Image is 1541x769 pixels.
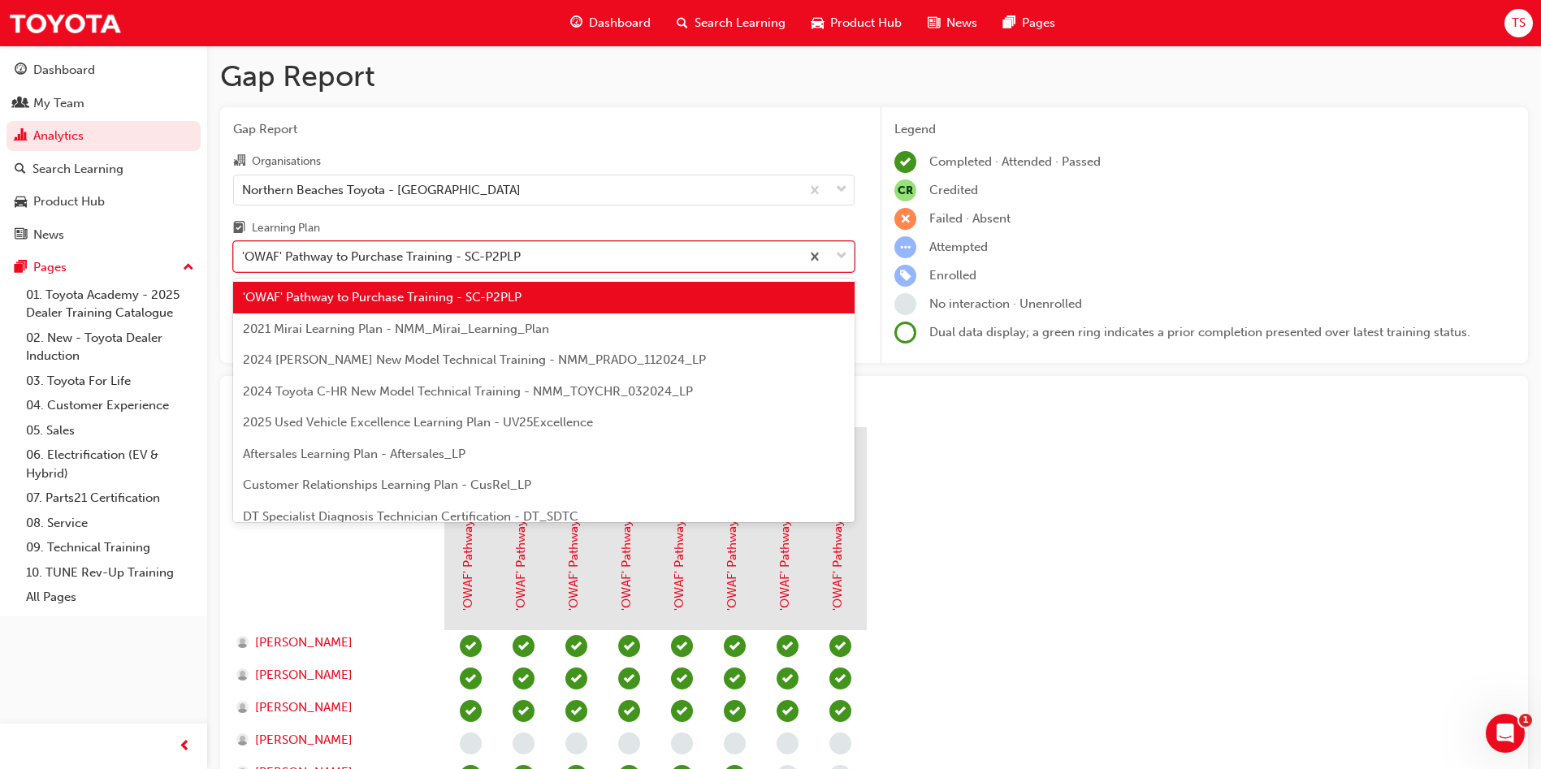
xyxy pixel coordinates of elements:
span: Dashboard [589,14,651,32]
div: Learning Plan [252,220,320,236]
a: Search Learning [6,154,201,184]
span: Search Learning [695,14,786,32]
span: Completed · Attended · Passed [929,154,1101,169]
div: Pages [33,258,67,277]
a: guage-iconDashboard [557,6,664,40]
span: learningRecordVerb_NONE-icon [513,732,535,754]
button: Pages [6,253,201,283]
span: 2021 Mirai Learning Plan - NMM_Mirai_Learning_Plan [243,322,549,336]
span: search-icon [15,162,26,177]
span: Aftersales Learning Plan - Aftersales_LP [243,447,465,461]
span: learningRecordVerb_PASS-icon [513,667,535,689]
a: 01. Toyota Academy - 2025 Dealer Training Catalogue [19,283,201,326]
img: Trak [8,5,122,41]
span: learningRecordVerb_PASS-icon [513,635,535,657]
span: chart-icon [15,129,27,144]
span: learningRecordVerb_PASS-icon [671,700,693,722]
span: search-icon [677,13,688,33]
a: 09. Technical Training [19,535,201,560]
span: Credited [929,183,978,197]
span: learningRecordVerb_PASS-icon [513,700,535,722]
span: learningRecordVerb_COMPLETE-icon [460,667,482,689]
h1: Gap Report [220,58,1528,94]
span: Failed · Absent [929,211,1011,226]
span: pages-icon [15,261,27,275]
span: learningRecordVerb_ATTEMPT-icon [894,236,916,258]
span: car-icon [812,13,824,33]
span: learningRecordVerb_NONE-icon [618,732,640,754]
span: learningRecordVerb_NONE-icon [671,732,693,754]
span: Attempted [929,240,988,254]
a: pages-iconPages [990,6,1068,40]
span: 2024 Toyota C-HR New Model Technical Training - NMM_TOYCHR_032024_LP [243,384,693,399]
a: 03. Toyota For Life [19,369,201,394]
span: learningRecordVerb_NONE-icon [777,732,799,754]
span: learningRecordVerb_FAIL-icon [894,208,916,230]
div: My Team [33,94,84,113]
span: learningRecordVerb_PASS-icon [777,700,799,722]
a: search-iconSearch Learning [664,6,799,40]
a: Analytics [6,121,201,151]
span: learningRecordVerb_COMPLETE-icon [460,700,482,722]
a: News [6,220,201,250]
span: guage-icon [570,13,582,33]
span: Gap Report [233,120,855,139]
a: car-iconProduct Hub [799,6,915,40]
span: learningRecordVerb_PASS-icon [618,700,640,722]
span: News [946,14,977,32]
span: 1 [1519,714,1532,727]
span: learningRecordVerb_PASS-icon [671,635,693,657]
span: learningRecordVerb_ENROLL-icon [894,265,916,287]
span: learningplan-icon [233,222,245,236]
span: news-icon [928,13,940,33]
span: Pages [1022,14,1055,32]
a: [PERSON_NAME] [236,731,429,750]
span: 2024 [PERSON_NAME] New Model Technical Training - NMM_PRADO_112024_LP [243,352,706,367]
a: All Pages [19,585,201,610]
a: 02. New - Toyota Dealer Induction [19,326,201,369]
span: learningRecordVerb_NONE-icon [460,732,482,754]
a: 05. Sales [19,418,201,443]
span: [PERSON_NAME] [255,633,353,652]
button: DashboardMy TeamAnalyticsSearch LearningProduct HubNews [6,52,201,253]
span: [PERSON_NAME] [255,666,353,685]
span: news-icon [15,228,27,243]
span: 'OWAF' Pathway to Purchase Training - SC-P2PLP [243,290,522,305]
a: 10. TUNE Rev-Up Training [19,560,201,585]
div: Product Hub [33,192,105,211]
div: Organisations [252,153,321,170]
a: [PERSON_NAME] [236,666,429,685]
span: TS [1512,14,1526,32]
span: [PERSON_NAME] [255,731,353,750]
div: Northern Beaches Toyota - [GEOGRAPHIC_DATA] [242,180,521,199]
span: learningRecordVerb_PASS-icon [565,667,587,689]
span: learningRecordVerb_PASS-icon [829,635,851,657]
iframe: Intercom live chat [1486,714,1525,753]
span: learningRecordVerb_PASS-icon [829,700,851,722]
span: car-icon [15,195,27,210]
span: down-icon [836,246,847,267]
span: learningRecordVerb_PASS-icon [777,635,799,657]
span: organisation-icon [233,154,245,169]
span: learningRecordVerb_NONE-icon [724,732,746,754]
span: people-icon [15,97,27,111]
span: learningRecordVerb_NONE-icon [894,293,916,315]
span: DT Specialist Diagnosis Technician Certification - DT_SDTC [243,509,578,524]
span: up-icon [183,257,194,279]
a: [PERSON_NAME] [236,698,429,717]
span: learningRecordVerb_PASS-icon [829,667,851,689]
a: 04. Customer Experience [19,393,201,418]
a: 07. Parts21 Certification [19,486,201,511]
span: learningRecordVerb_PASS-icon [618,667,640,689]
button: TS [1504,9,1533,37]
span: learningRecordVerb_PASS-icon [671,667,693,689]
span: learningRecordVerb_PASS-icon [618,635,640,657]
span: learningRecordVerb_PASS-icon [565,635,587,657]
span: learningRecordVerb_COMPLETE-icon [460,635,482,657]
span: learningRecordVerb_PASS-icon [565,700,587,722]
a: 06. Electrification (EV & Hybrid) [19,443,201,486]
span: Enrolled [929,268,976,283]
div: Dashboard [33,61,95,80]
